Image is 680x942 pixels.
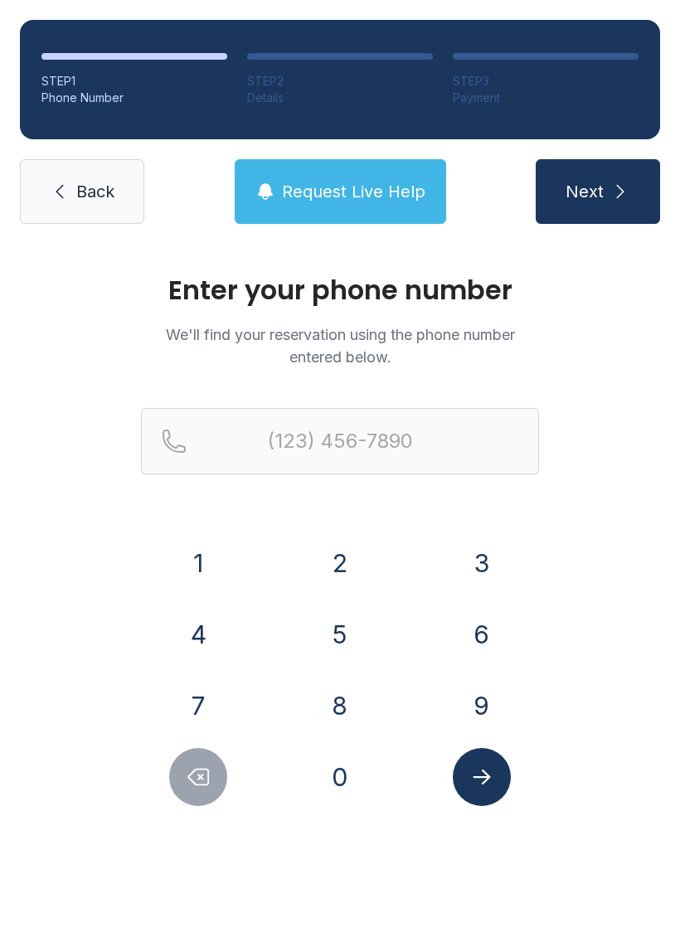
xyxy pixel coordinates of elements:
[453,677,511,735] button: 9
[41,90,227,106] div: Phone Number
[453,90,639,106] div: Payment
[141,323,539,368] p: We'll find your reservation using the phone number entered below.
[141,277,539,303] h1: Enter your phone number
[76,180,114,203] span: Back
[169,677,227,735] button: 7
[453,748,511,806] button: Submit lookup form
[282,180,425,203] span: Request Live Help
[453,73,639,90] div: STEP 3
[169,748,227,806] button: Delete number
[41,73,227,90] div: STEP 1
[169,605,227,663] button: 4
[311,605,369,663] button: 5
[453,605,511,663] button: 6
[453,534,511,592] button: 3
[311,677,369,735] button: 8
[311,748,369,806] button: 0
[566,180,604,203] span: Next
[247,73,433,90] div: STEP 2
[141,408,539,474] input: Reservation phone number
[247,90,433,106] div: Details
[169,534,227,592] button: 1
[311,534,369,592] button: 2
